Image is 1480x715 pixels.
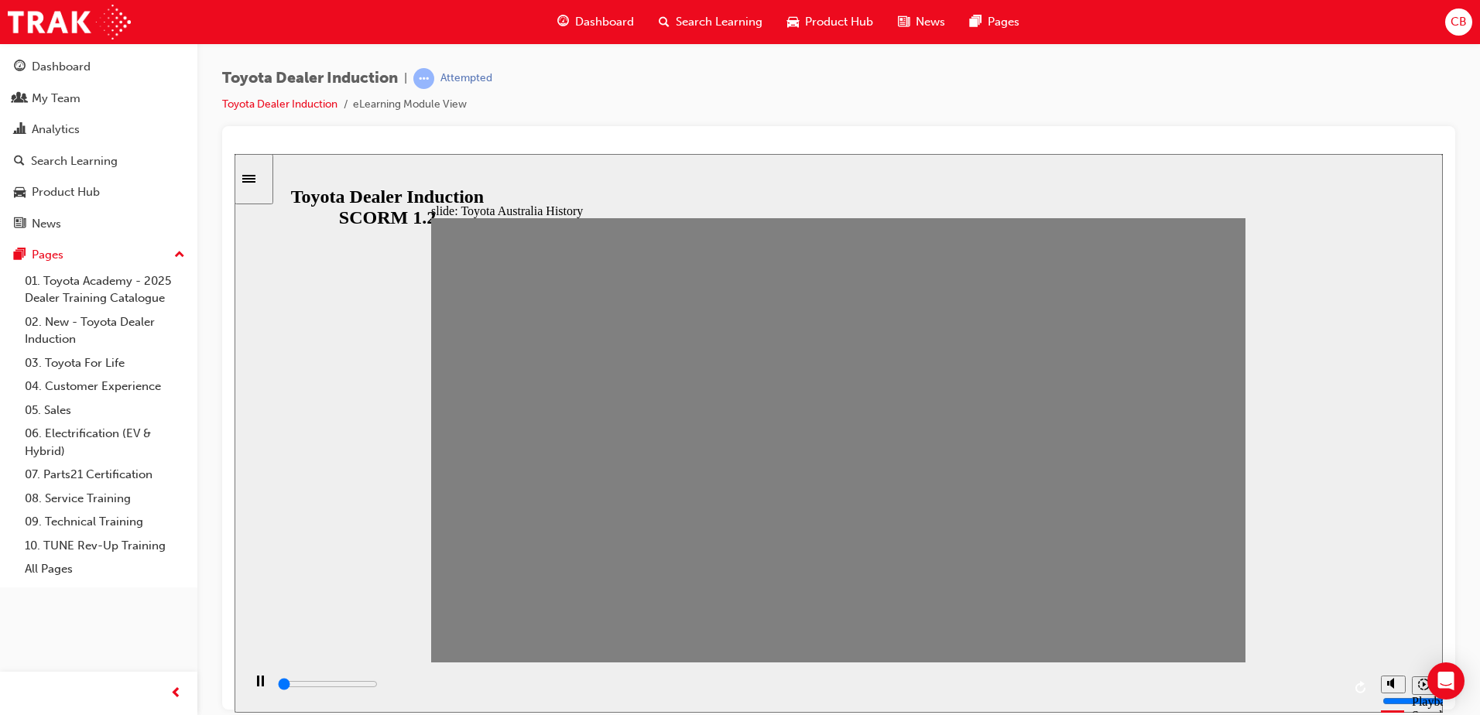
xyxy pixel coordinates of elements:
[32,90,81,108] div: My Team
[14,217,26,231] span: news-icon
[6,115,191,144] a: Analytics
[988,13,1019,31] span: Pages
[19,269,191,310] a: 01. Toyota Academy - 2025 Dealer Training Catalogue
[43,524,143,536] input: slide progress
[646,6,775,38] a: search-iconSearch Learning
[1146,522,1171,539] button: Mute (Ctrl+Alt+M)
[170,684,182,703] span: prev-icon
[6,84,191,113] a: My Team
[970,12,982,32] span: pages-icon
[1115,522,1139,546] button: Replay (Ctrl+Alt+R)
[6,178,191,207] a: Product Hub
[19,351,191,375] a: 03. Toyota For Life
[174,245,185,265] span: up-icon
[6,147,191,176] a: Search Learning
[1177,522,1201,541] button: Playback speed
[19,422,191,463] a: 06. Electrification (EV & Hybrid)
[805,13,873,31] span: Product Hub
[19,534,191,558] a: 10. TUNE Rev-Up Training
[32,183,100,201] div: Product Hub
[6,241,191,269] button: Pages
[1451,13,1467,31] span: CB
[787,12,799,32] span: car-icon
[1139,508,1201,559] div: misc controls
[19,557,191,581] a: All Pages
[14,60,26,74] span: guage-icon
[32,58,91,76] div: Dashboard
[19,487,191,511] a: 08. Service Training
[775,6,886,38] a: car-iconProduct Hub
[222,70,398,87] span: Toyota Dealer Induction
[6,210,191,238] a: News
[575,13,634,31] span: Dashboard
[32,215,61,233] div: News
[413,68,434,89] span: learningRecordVerb_ATTEMPT-icon
[557,12,569,32] span: guage-icon
[14,248,26,262] span: pages-icon
[1148,541,1248,553] input: volume
[14,92,26,106] span: people-icon
[8,508,1139,559] div: playback controls
[19,399,191,422] a: 05. Sales
[31,152,118,170] div: Search Learning
[1427,662,1465,700] div: Open Intercom Messenger
[19,310,191,351] a: 02. New - Toyota Dealer Induction
[545,6,646,38] a: guage-iconDashboard
[440,71,492,86] div: Attempted
[32,246,63,264] div: Pages
[898,12,910,32] span: news-icon
[8,521,34,547] button: Pause (Ctrl+Alt+P)
[916,13,945,31] span: News
[19,463,191,487] a: 07. Parts21 Certification
[659,12,670,32] span: search-icon
[886,6,958,38] a: news-iconNews
[19,375,191,399] a: 04. Customer Experience
[676,13,762,31] span: Search Learning
[222,97,337,111] a: Toyota Dealer Induction
[958,6,1032,38] a: pages-iconPages
[14,123,26,137] span: chart-icon
[32,121,80,139] div: Analytics
[19,510,191,534] a: 09. Technical Training
[14,155,25,169] span: search-icon
[404,70,407,87] span: |
[6,50,191,241] button: DashboardMy TeamAnalyticsSearch LearningProduct HubNews
[353,96,467,114] li: eLearning Module View
[14,186,26,200] span: car-icon
[1177,541,1201,569] div: Playback Speed
[6,53,191,81] a: Dashboard
[8,5,131,39] img: Trak
[1445,9,1472,36] button: CB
